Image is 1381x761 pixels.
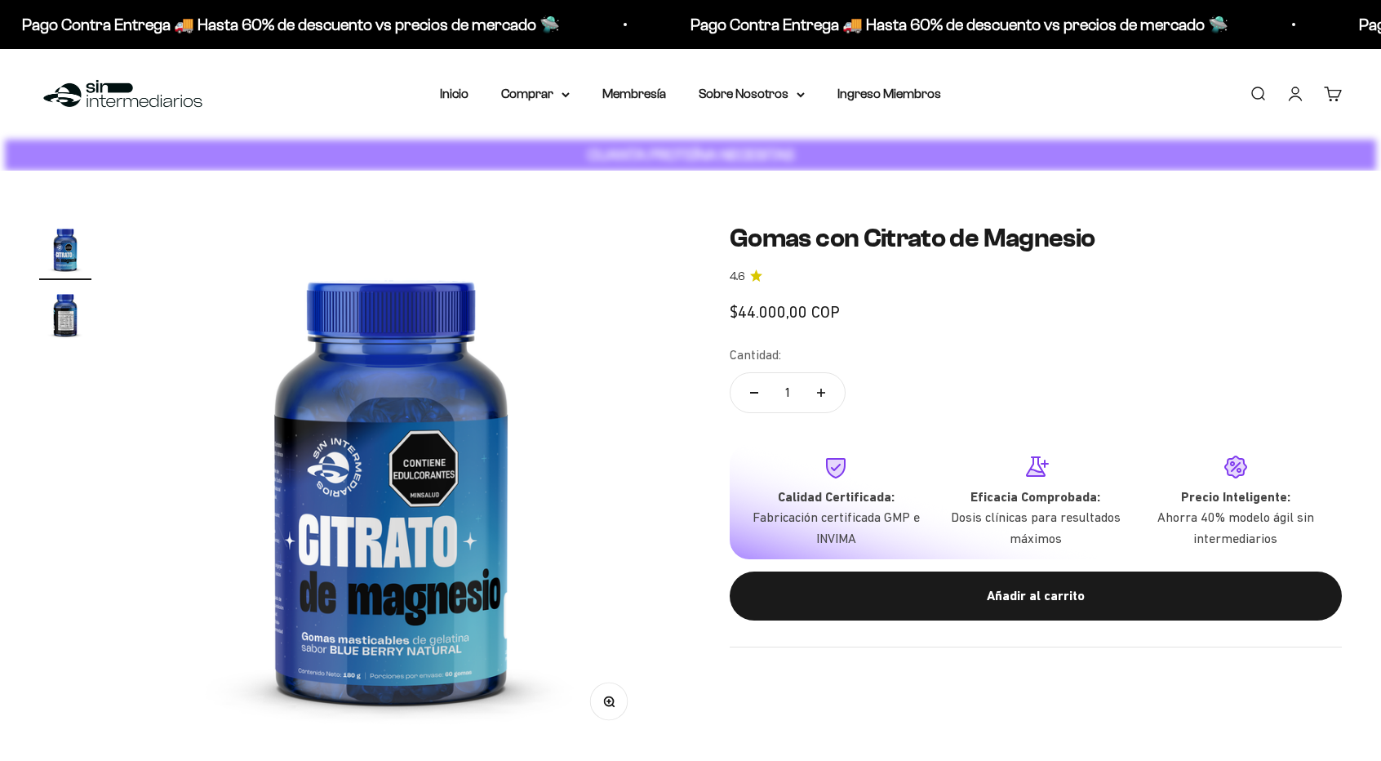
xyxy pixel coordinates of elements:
[1148,507,1322,549] p: Ahorra 40% modelo ágil sin intermediarios
[749,507,923,549] p: Fabricación certificada GMP e INVIMA
[39,223,91,275] img: Gomas con Citrato de Magnesio
[39,223,91,280] button: Ir al artículo 1
[730,268,1342,286] a: 4.64.6 de 5.0 estrellas
[1181,489,1290,505] strong: Precio Inteligente:
[730,345,781,366] label: Cantidad:
[588,146,794,163] strong: CUANTA PROTEÍNA NECESITAS
[131,223,651,744] img: Gomas con Citrato de Magnesio
[730,223,1342,254] h1: Gomas con Citrato de Magnesio
[970,489,1100,505] strong: Eficacia Comprobada:
[730,268,745,286] span: 4.6
[21,11,559,38] p: Pago Contra Entrega 🚚 Hasta 60% de descuento vs precios de mercado 🛸
[730,572,1342,621] button: Añadir al carrito
[778,489,895,505] strong: Calidad Certificada:
[602,87,666,100] a: Membresía
[762,585,1309,607] div: Añadir al carrito
[39,288,91,345] button: Ir al artículo 2
[690,11,1228,38] p: Pago Contra Entrega 🚚 Hasta 60% de descuento vs precios de mercado 🛸
[730,299,840,325] sale-price: $44.000,00 COP
[730,373,778,412] button: Reducir cantidad
[501,83,570,105] summary: Comprar
[699,83,805,105] summary: Sobre Nosotros
[797,373,845,412] button: Aumentar cantidad
[39,288,91,340] img: Gomas con Citrato de Magnesio
[837,87,941,100] a: Ingreso Miembros
[440,87,468,100] a: Inicio
[949,507,1123,549] p: Dosis clínicas para resultados máximos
